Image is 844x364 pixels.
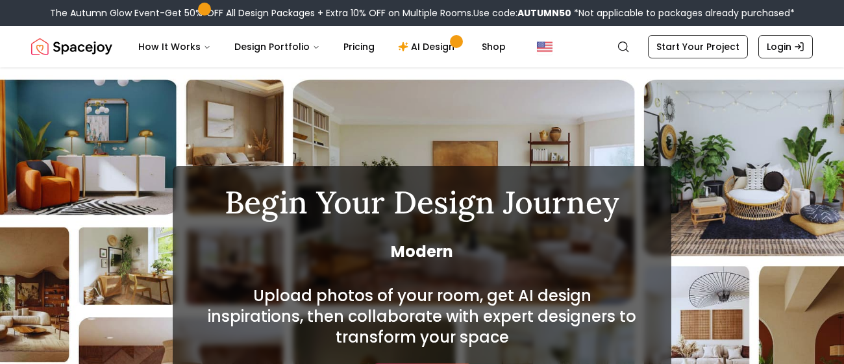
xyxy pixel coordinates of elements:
[537,39,552,55] img: United States
[224,34,330,60] button: Design Portfolio
[333,34,385,60] a: Pricing
[648,35,748,58] a: Start Your Project
[204,241,640,262] span: Modern
[517,6,571,19] b: AUTUMN50
[204,285,640,348] h2: Upload photos of your room, get AI design inspirations, then collaborate with expert designers to...
[204,187,640,218] h1: Begin Your Design Journey
[473,6,571,19] span: Use code:
[31,26,813,67] nav: Global
[128,34,221,60] button: How It Works
[571,6,795,19] span: *Not applicable to packages already purchased*
[388,34,469,60] a: AI Design
[31,34,112,60] img: Spacejoy Logo
[50,6,795,19] div: The Autumn Glow Event-Get 50% OFF All Design Packages + Extra 10% OFF on Multiple Rooms.
[128,34,516,60] nav: Main
[758,35,813,58] a: Login
[31,34,112,60] a: Spacejoy
[471,34,516,60] a: Shop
